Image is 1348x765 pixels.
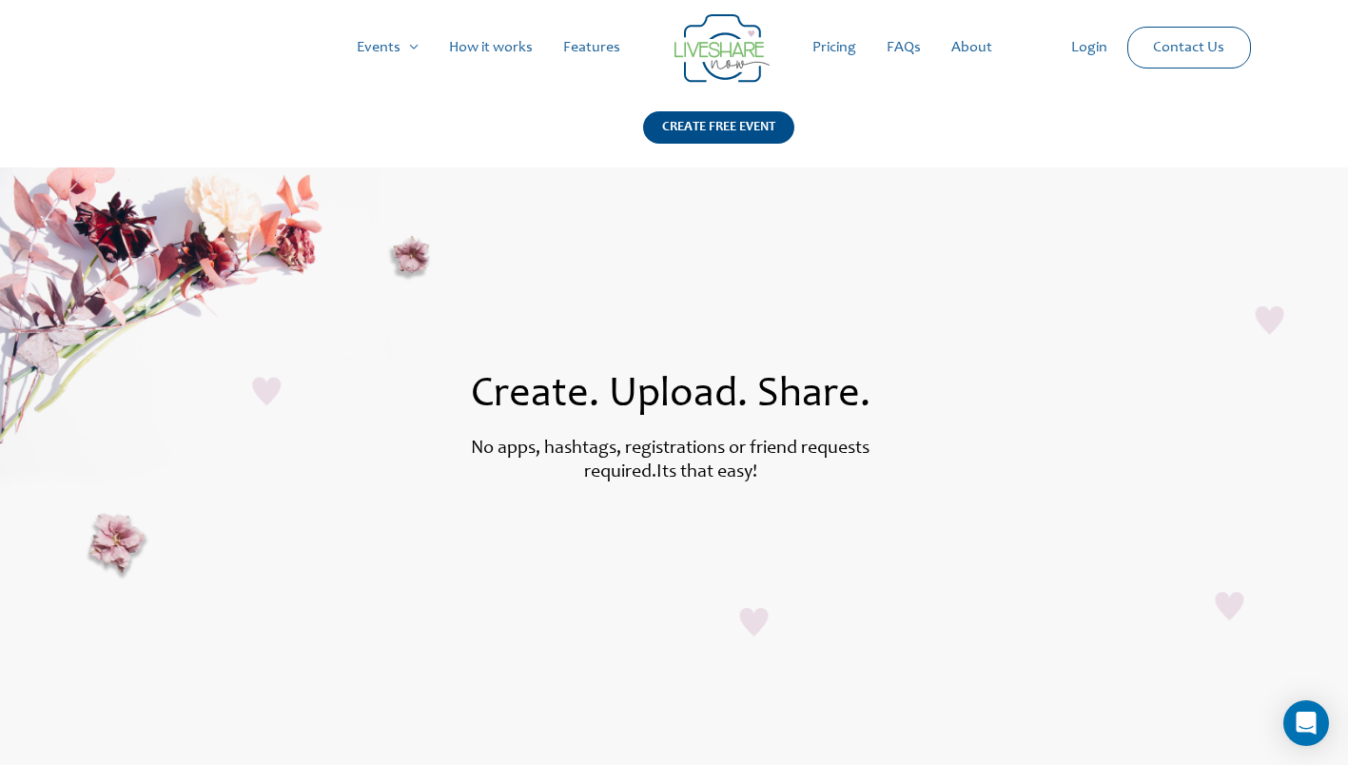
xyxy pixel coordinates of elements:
a: About [936,17,1007,78]
a: FAQs [871,17,936,78]
a: CREATE FREE EVENT [643,111,794,167]
a: Contact Us [1138,28,1240,68]
a: How it works [434,17,548,78]
a: Features [548,17,635,78]
label: No apps, hashtags, registrations or friend requests required. [471,440,869,482]
div: CREATE FREE EVENT [643,111,794,144]
label: Its that easy! [656,463,757,482]
a: Login [1056,17,1123,78]
img: LiveShare logo - Capture & Share Event Memories [674,14,770,83]
a: Pricing [797,17,871,78]
div: Open Intercom Messenger [1283,700,1329,746]
span: Create. Upload. Share. [471,375,870,417]
nav: Site Navigation [33,17,1315,78]
a: Events [342,17,434,78]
